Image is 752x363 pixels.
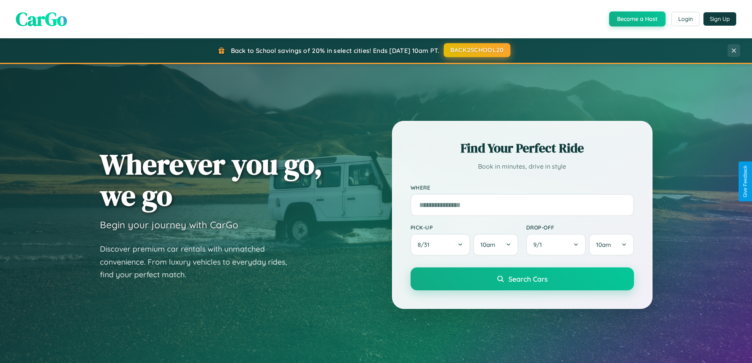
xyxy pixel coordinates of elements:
h3: Begin your journey with CarGo [100,219,238,231]
button: Sign Up [703,12,736,26]
button: 10am [589,234,634,256]
p: Book in minutes, drive in style [411,161,634,172]
button: 9/1 [526,234,586,256]
h2: Find Your Perfect Ride [411,139,634,157]
span: Back to School savings of 20% in select cities! Ends [DATE] 10am PT. [231,47,439,55]
button: BACK2SCHOOL20 [444,43,510,57]
button: 10am [473,234,518,256]
button: Become a Host [609,11,666,26]
label: Drop-off [526,224,634,231]
button: Search Cars [411,267,634,290]
span: 9 / 1 [533,241,546,248]
h1: Wherever you go, we go [100,149,323,211]
span: Search Cars [508,275,548,283]
span: 8 / 31 [418,241,433,248]
button: Login [671,12,699,26]
div: Give Feedback [743,166,748,197]
span: 10am [596,241,611,248]
label: Pick-up [411,224,518,231]
span: CarGo [16,6,67,32]
p: Discover premium car rentals with unmatched convenience. From luxury vehicles to everyday rides, ... [100,243,297,281]
span: 10am [480,241,495,248]
label: Where [411,184,634,191]
button: 8/31 [411,234,471,256]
